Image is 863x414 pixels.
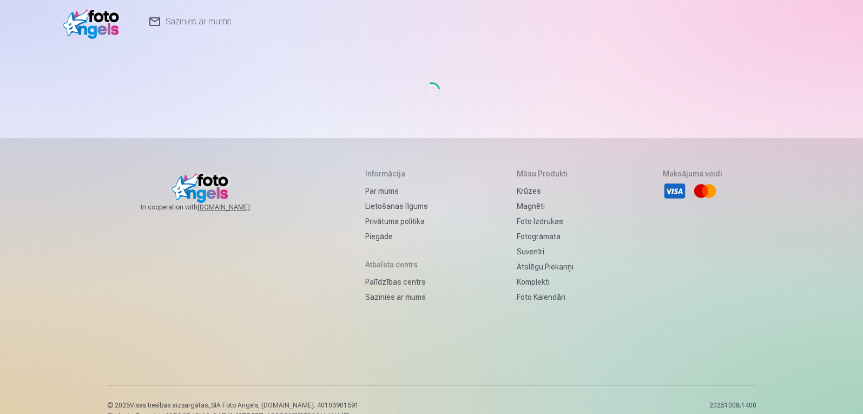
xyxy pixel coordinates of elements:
a: Piegāde [365,229,428,244]
a: Atslēgu piekariņi [517,259,574,274]
a: Komplekti [517,274,574,290]
span: SIA Foto Angels, [DOMAIN_NAME]. 40103901591 [211,402,359,409]
span: In cooperation with [141,203,276,212]
a: Privātuma politika [365,214,428,229]
a: Foto izdrukas [517,214,574,229]
a: Krūzes [517,183,574,199]
a: Suvenīri [517,244,574,259]
a: Palīdzības centrs [365,274,428,290]
h5: Atbalsta centrs [365,259,428,270]
h5: Maksājuma veidi [663,168,722,179]
a: Par mums [365,183,428,199]
h5: Mūsu produkti [517,168,574,179]
li: Visa [663,179,687,203]
h5: Informācija [365,168,428,179]
img: /v1 [63,4,125,39]
p: © 2025 Visas tiesības aizsargātas. , [107,401,359,410]
a: Lietošanas līgums [365,199,428,214]
a: Sazinies ar mums [365,290,428,305]
a: Fotogrāmata [517,229,574,244]
a: Magnēti [517,199,574,214]
li: Mastercard [693,179,717,203]
a: [DOMAIN_NAME] [197,203,276,212]
a: Foto kalendāri [517,290,574,305]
